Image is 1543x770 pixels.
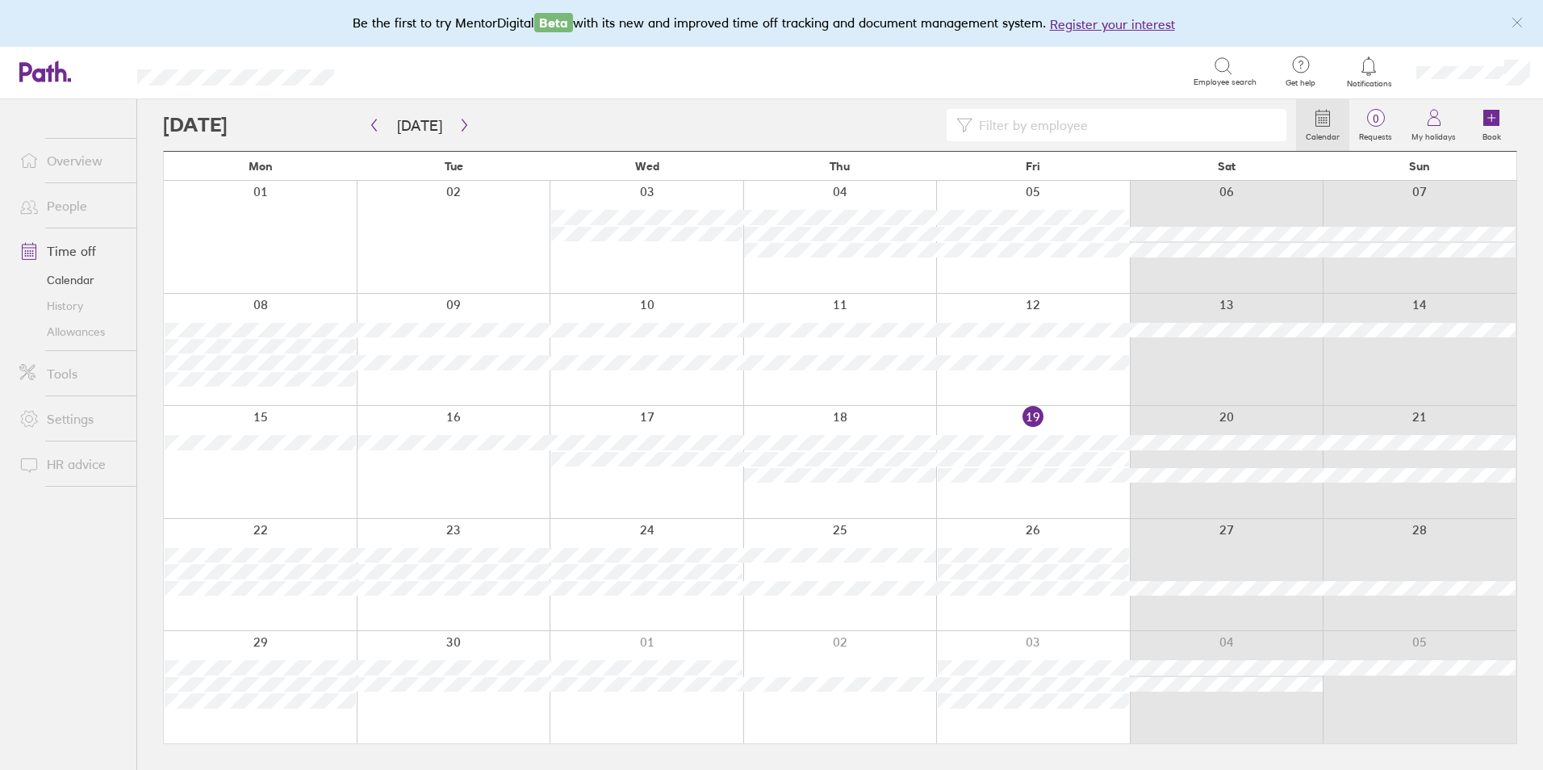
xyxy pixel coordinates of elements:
[6,235,136,267] a: Time off
[830,160,850,173] span: Thu
[1349,112,1402,125] span: 0
[6,190,136,222] a: People
[353,13,1191,34] div: Be the first to try MentorDigital with its new and improved time off tracking and document manage...
[1473,128,1511,142] label: Book
[1218,160,1236,173] span: Sat
[1026,160,1040,173] span: Fri
[6,448,136,480] a: HR advice
[6,144,136,177] a: Overview
[6,267,136,293] a: Calendar
[534,13,573,32] span: Beta
[1194,77,1257,87] span: Employee search
[1274,78,1327,88] span: Get help
[1349,99,1402,151] a: 0Requests
[1343,79,1395,89] span: Notifications
[1050,15,1175,34] button: Register your interest
[445,160,463,173] span: Tue
[249,160,273,173] span: Mon
[635,160,659,173] span: Wed
[1409,160,1430,173] span: Sun
[1343,55,1395,89] a: Notifications
[1296,99,1349,151] a: Calendar
[1466,99,1517,151] a: Book
[378,64,419,78] div: Search
[384,112,455,139] button: [DATE]
[6,403,136,435] a: Settings
[1296,128,1349,142] label: Calendar
[6,358,136,390] a: Tools
[1402,99,1466,151] a: My holidays
[6,293,136,319] a: History
[6,319,136,345] a: Allowances
[1349,128,1402,142] label: Requests
[1402,128,1466,142] label: My holidays
[972,110,1277,140] input: Filter by employee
